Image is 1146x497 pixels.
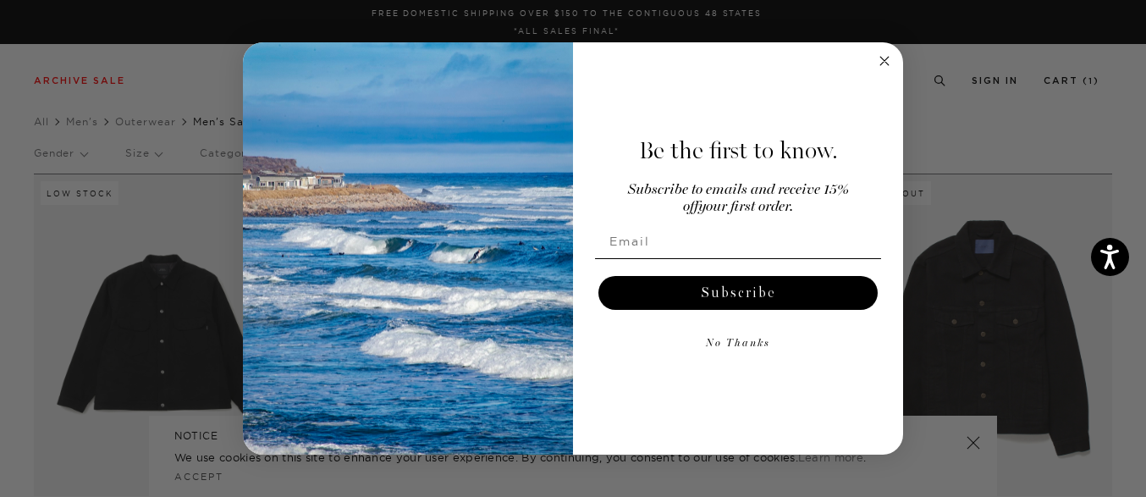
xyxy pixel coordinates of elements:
[595,327,881,361] button: No Thanks
[874,51,895,71] button: Close dialog
[628,183,849,197] span: Subscribe to emails and receive 15%
[639,136,838,165] span: Be the first to know.
[683,200,698,214] span: off
[595,258,881,259] img: underline
[595,224,881,258] input: Email
[243,42,573,456] img: 125c788d-000d-4f3e-b05a-1b92b2a23ec9.jpeg
[698,200,793,214] span: your first order.
[598,276,878,310] button: Subscribe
